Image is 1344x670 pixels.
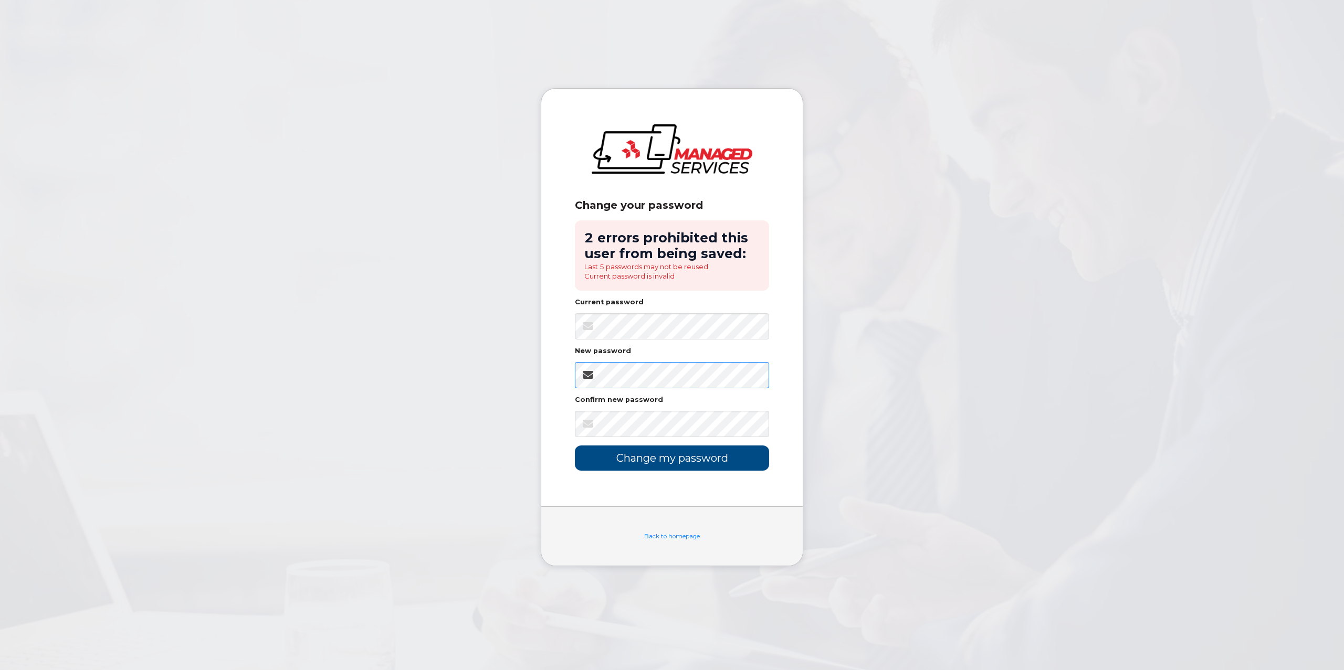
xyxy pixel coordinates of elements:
[584,271,760,281] li: Current password is invalid
[575,348,631,355] label: New password
[644,533,700,540] a: Back to homepage
[575,199,769,212] div: Change your password
[584,230,760,262] h2: 2 errors prohibited this user from being saved:
[575,299,644,306] label: Current password
[575,445,769,470] input: Change my password
[584,262,760,272] li: Last 5 passwords may not be reused
[575,397,663,403] label: Confirm new password
[592,124,752,174] img: logo-large.png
